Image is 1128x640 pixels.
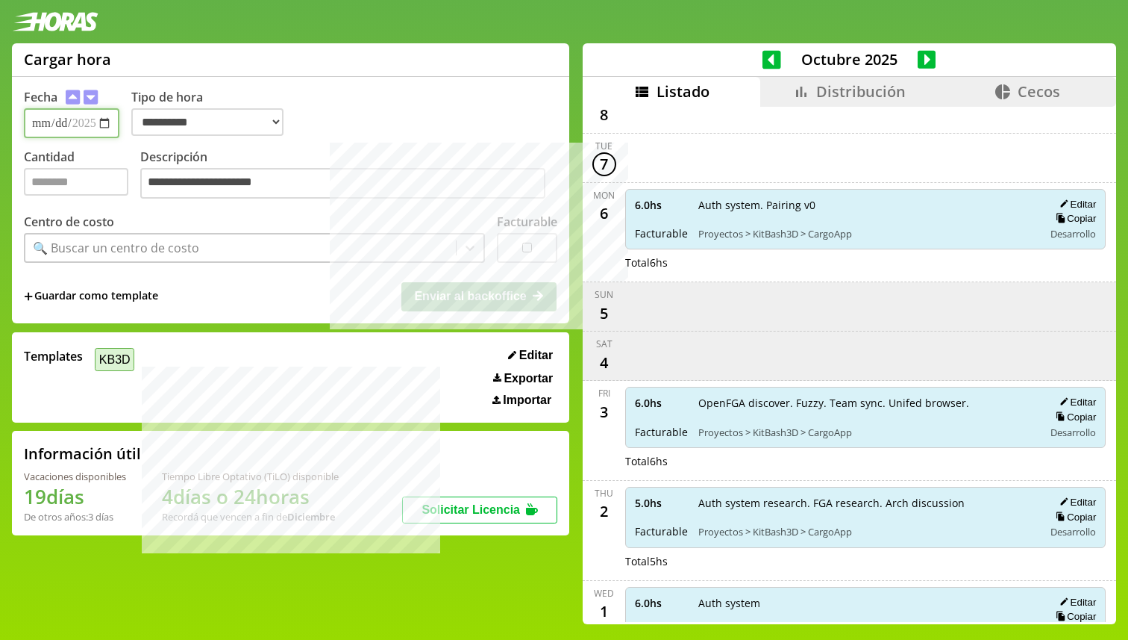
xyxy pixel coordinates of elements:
[698,596,1034,610] span: Auth system
[131,89,295,138] label: Tipo de hora
[402,497,557,524] button: Solicitar Licencia
[1050,227,1096,240] span: Desarrollo
[24,288,33,305] span: +
[1055,496,1096,509] button: Editar
[592,350,616,374] div: 4
[635,198,688,212] span: 6.0 hs
[592,301,616,325] div: 5
[595,288,613,301] div: Sun
[1051,411,1096,423] button: Copiar
[698,426,1034,439] span: Proyectos > KitBash3D > CargoApp
[635,496,688,510] span: 5.0 hs
[1055,596,1096,609] button: Editar
[1050,525,1096,538] span: Desarrollo
[162,470,339,483] div: Tiempo Libre Optativo (TiLO) disponible
[140,149,557,203] label: Descripción
[24,214,114,230] label: Centro de costo
[635,425,688,439] span: Facturable
[625,255,1106,270] div: Total 6 hs
[595,487,613,500] div: Thu
[24,470,126,483] div: Vacaciones disponibles
[596,338,612,350] div: Sat
[24,89,57,105] label: Fecha
[594,587,614,600] div: Wed
[24,444,141,464] h2: Información útil
[592,103,616,127] div: 8
[24,49,111,69] h1: Cargar hora
[781,49,918,69] span: Octubre 2025
[635,596,688,610] span: 6.0 hs
[595,140,612,152] div: Tue
[1050,426,1096,439] span: Desarrollo
[1051,212,1096,225] button: Copiar
[24,483,126,510] h1: 19 días
[698,525,1034,538] span: Proyectos > KitBash3D > CargoApp
[24,348,83,364] span: Templates
[1051,610,1096,623] button: Copiar
[24,510,126,524] div: De otros años: 3 días
[583,107,1116,622] div: scrollable content
[497,214,557,230] label: Facturable
[519,349,553,362] span: Editar
[625,554,1106,568] div: Total 5 hs
[287,510,335,524] b: Diciembre
[33,240,199,256] div: 🔍 Buscar un centro de costo
[504,372,553,385] span: Exportar
[489,371,557,386] button: Exportar
[503,394,551,407] span: Importar
[698,496,1034,510] span: Auth system research. FGA research. Arch discussion
[1018,81,1060,102] span: Cecos
[698,227,1034,240] span: Proyectos > KitBash3D > CargoApp
[24,288,158,305] span: +Guardar como template
[1055,198,1096,211] button: Editar
[657,81,709,102] span: Listado
[816,81,906,102] span: Distribución
[625,454,1106,468] div: Total 6 hs
[422,503,520,516] span: Solicitar Licencia
[95,348,134,371] button: KB3D
[698,198,1034,212] span: Auth system. Pairing v0
[12,12,98,31] img: logotipo
[504,348,557,363] button: Editar
[592,600,616,624] div: 1
[592,152,616,176] div: 7
[698,396,1034,410] span: OpenFGA discover. Fuzzy. Team sync. Unifed browser.
[162,510,339,524] div: Recordá que vencen a fin de
[635,396,688,410] span: 6.0 hs
[1055,396,1096,408] button: Editar
[592,202,616,226] div: 6
[24,168,128,196] input: Cantidad
[635,226,688,240] span: Facturable
[162,483,339,510] h1: 4 días o 24 horas
[592,500,616,524] div: 2
[131,108,283,136] select: Tipo de hora
[1051,511,1096,524] button: Copiar
[598,387,610,400] div: Fri
[140,168,545,199] textarea: Descripción
[24,149,140,203] label: Cantidad
[592,400,616,423] div: 3
[593,189,615,202] div: Mon
[635,524,688,538] span: Facturable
